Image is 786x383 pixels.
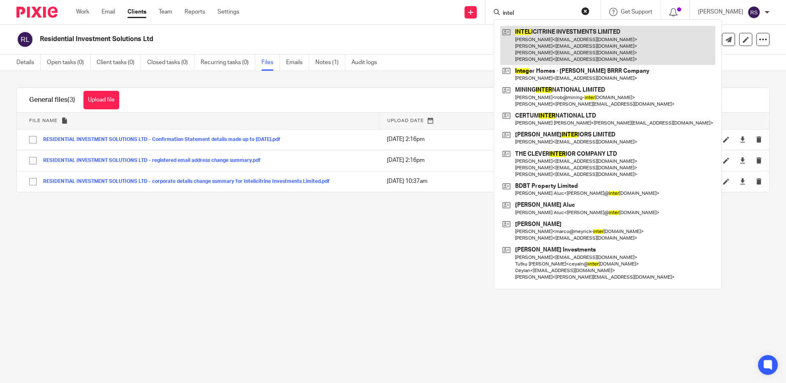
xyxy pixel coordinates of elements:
button: RESIDENTIAL INVESTMENT SOLUTIONS LTD - corporate details change summary for Intelicitrine Investm... [43,179,336,185]
span: (3) [67,97,75,103]
a: Notes (1) [315,55,345,71]
a: Work [76,8,89,16]
a: Settings [217,8,239,16]
a: Closed tasks (0) [147,55,194,71]
a: Download [740,156,746,164]
a: Recurring tasks (0) [201,55,255,71]
p: [DATE] 10:37am [387,177,492,185]
img: Pixie [16,7,58,18]
input: Select [25,132,41,148]
a: Clients [127,8,146,16]
a: Reports [185,8,205,16]
a: Emails [286,55,309,71]
button: Clear [581,7,589,15]
h2: Residential Investment Solutions Ltd [40,35,534,44]
a: Download [740,177,746,185]
a: Download [740,135,746,143]
button: RESIDENTIAL INVESTMENT SOLUTIONS LTD - Confirmation Statement details made up to [DATE].pdf [43,137,287,143]
input: Select [25,153,41,168]
img: svg%3E [16,31,34,48]
a: Email [102,8,115,16]
p: [DATE] 2:16pm [387,135,492,143]
a: Open tasks (0) [47,55,90,71]
a: Team [159,8,172,16]
img: svg%3E [747,6,761,19]
a: Details [16,55,41,71]
a: Audit logs [351,55,383,71]
a: Files [261,55,280,71]
span: Get Support [621,9,652,15]
button: RESIDENTIAL INVESTMENT SOLUTIONS LTD - registered email address change summary.pdf [43,158,267,164]
span: File name [29,118,58,123]
span: Upload date [387,118,424,123]
p: [PERSON_NAME] [698,8,743,16]
a: Client tasks (0) [97,55,141,71]
h1: General files [29,96,75,104]
input: Search [502,10,576,17]
input: Select [25,174,41,189]
p: [DATE] 2:16pm [387,156,492,164]
button: Upload file [83,91,119,109]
